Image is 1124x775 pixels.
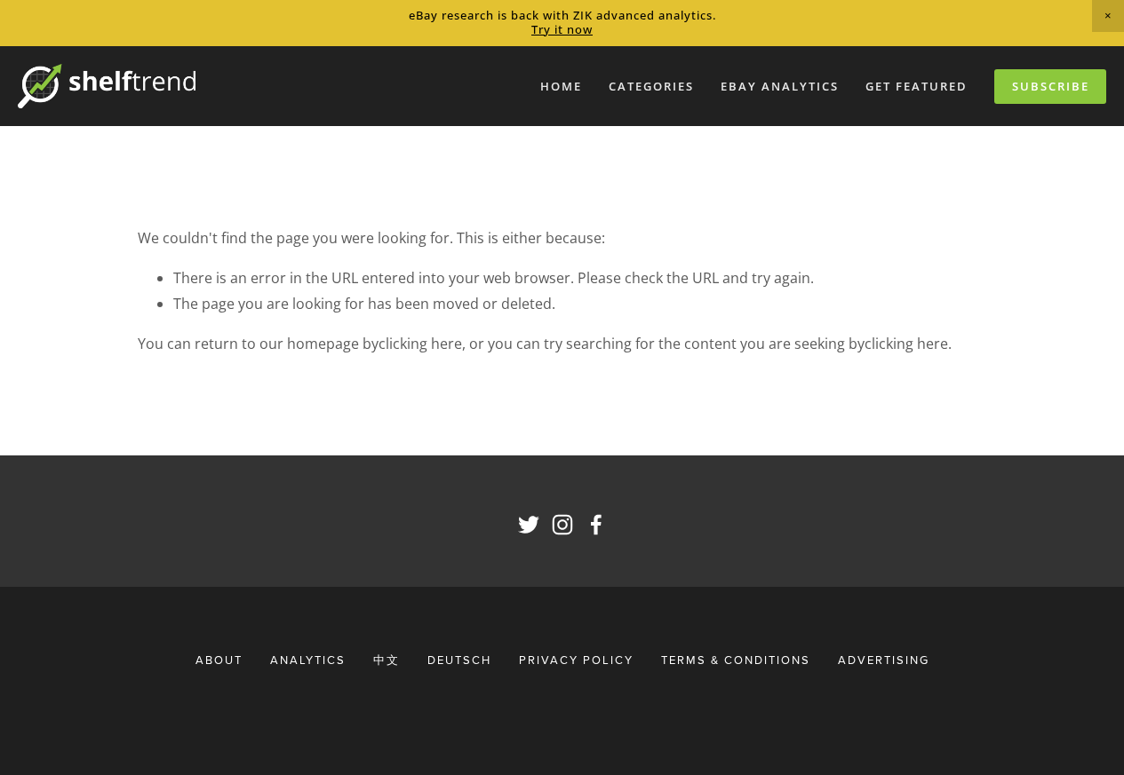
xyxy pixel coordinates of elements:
a: clicking here [865,334,948,353]
a: ShelfTrend [586,514,607,535]
a: Try it now [531,21,593,37]
span: Advertising [838,652,929,668]
span: 中文 [373,652,400,668]
a: Terms & Conditions [650,644,822,676]
p: You can return to our homepage by , or you can try searching for the content you are seeking by . [138,331,987,357]
div: Analytics [259,644,357,676]
a: Deutsch [416,644,503,676]
img: ShelfTrend [18,64,195,108]
a: About [195,644,254,676]
li: There is an error in the URL entered into your web browser. Please check the URL and try again. [173,265,987,291]
a: Home [529,72,594,101]
span: Terms & Conditions [661,652,810,668]
li: The page you are looking for has been moved or deleted. [173,291,987,317]
a: eBay Analytics [709,72,850,101]
a: ShelfTrend [518,514,539,535]
a: clicking here [379,334,462,353]
div: Categories [597,72,705,101]
span: Deutsch [427,652,491,668]
a: Advertising [826,644,929,676]
a: Get Featured [854,72,979,101]
span: Privacy Policy [519,652,634,668]
span: About [195,652,243,668]
p: We couldn't find the page you were looking for. This is either because: [138,225,987,251]
a: Privacy Policy [507,644,645,676]
a: Subscribe [994,69,1106,104]
a: ShelfTrend [552,514,573,535]
a: 中文 [362,644,411,676]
